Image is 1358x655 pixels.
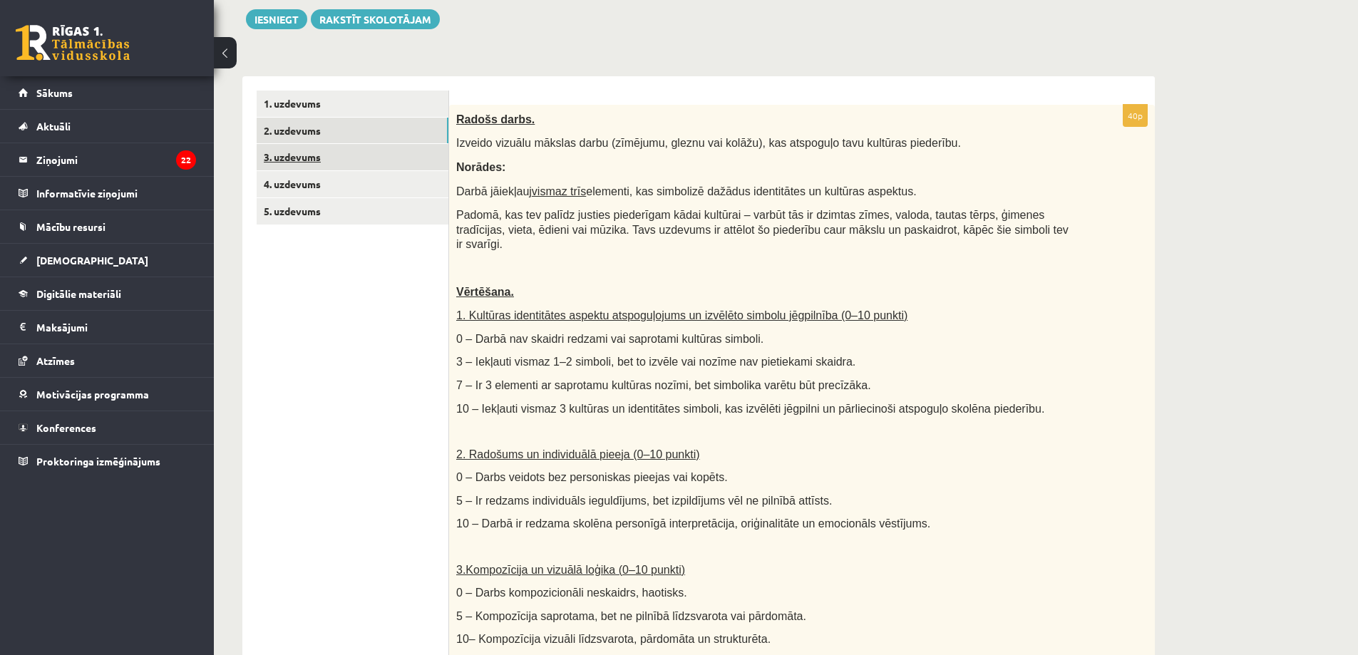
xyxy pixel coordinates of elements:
a: 2. uzdevums [257,118,448,144]
span: Darbā jāiekļauj elementi, kas simbolizē dažādus identitātes un kultūras aspektus. [456,185,917,197]
a: 4. uzdevums [257,171,448,197]
span: 10 – Iekļauti vismaz 3 kultūras un identitātes simboli, kas izvēlēti jēgpilni un pārliecinoši ats... [456,403,1044,415]
a: Sākums [19,76,196,109]
span: 0 – Darbs kompozicionāli neskaidrs, haotisks. [456,587,687,599]
span: Konferences [36,421,96,434]
legend: Ziņojumi [36,143,196,176]
span: 2. Radošums un individuālā pieeja (0–10 punkti) [456,448,700,460]
span: Padomā, kas tev palīdz justies piederīgam kādai kultūrai – varbūt tās ir dzimtas zīmes, valoda, t... [456,209,1069,250]
a: Ziņojumi22 [19,143,196,176]
a: Digitālie materiāli [19,277,196,310]
button: Iesniegt [246,9,307,29]
span: 3.Kompozīcija un vizuālā loģika (0–10 punkti) [456,564,685,576]
legend: Informatīvie ziņojumi [36,177,196,210]
span: 0 – Darbs veidots bez personiskas pieejas vai kopēts. [456,471,728,483]
span: Motivācijas programma [36,388,149,401]
a: Atzīmes [19,344,196,377]
a: Informatīvie ziņojumi [19,177,196,210]
span: 3 – Iekļauti vismaz 1–2 simboli, bet to izvēle vai nozīme nav pietiekami skaidra. [456,356,855,368]
span: Mācību resursi [36,220,106,233]
a: 1. uzdevums [257,91,448,117]
span: Sākums [36,86,73,99]
span: 10– Kompozīcija vizuāli līdzsvarota, pārdomāta un strukturēta. [456,633,771,645]
span: [DEMOGRAPHIC_DATA] [36,254,148,267]
span: 5 – Ir redzams individuāls ieguldījums, bet izpildījums vēl ne pilnībā attīsts. [456,495,832,507]
span: Aktuāli [36,120,71,133]
a: Mācību resursi [19,210,196,243]
span: Digitālie materiāli [36,287,121,300]
span: Vērtēšana. [456,286,514,298]
a: Rīgas 1. Tālmācības vidusskola [16,25,130,61]
span: 5 – Kompozīcija saprotama, bet ne pilnībā līdzsvarota vai pārdomāta. [456,610,806,622]
span: Atzīmes [36,354,75,367]
span: 0 – Darbā nav skaidri redzami vai saprotami kultūras simboli. [456,333,763,345]
legend: Maksājumi [36,311,196,344]
span: Proktoringa izmēģinājums [36,455,160,468]
span: 1. Kultūras identitātes aspektu atspoguļojums un izvēlēto simbolu jēgpilnība (0–10 punkti) [456,309,907,321]
span: 10 – Darbā ir redzama skolēna personīgā interpretācija, oriģinalitāte un emocionāls vēstījums. [456,517,930,530]
span: Izveido vizuālu mākslas darbu (zīmējumu, gleznu vai kolāžu), kas atspoguļo tavu kultūras piederību. [456,137,961,149]
a: Proktoringa izmēģinājums [19,445,196,478]
a: 3. uzdevums [257,144,448,170]
a: 5. uzdevums [257,198,448,225]
a: [DEMOGRAPHIC_DATA] [19,244,196,277]
span: 7 – Ir 3 elementi ar saprotamu kultūras nozīmi, bet simbolika varētu būt precīzāka. [456,379,871,391]
span: Radošs darbs. [456,113,535,125]
a: Motivācijas programma [19,378,196,411]
u: vismaz trīs [532,185,586,197]
a: Aktuāli [19,110,196,143]
span: Norādes: [456,161,505,173]
a: Rakstīt skolotājam [311,9,440,29]
a: Maksājumi [19,311,196,344]
p: 40p [1123,104,1148,127]
a: Konferences [19,411,196,444]
i: 22 [176,150,196,170]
